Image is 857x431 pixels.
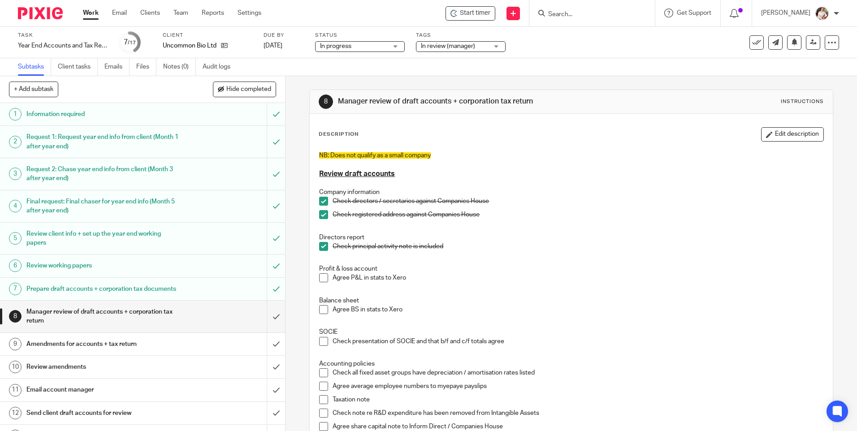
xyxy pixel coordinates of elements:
[18,41,108,50] div: Year End Accounts and Tax Return
[9,407,22,419] div: 12
[173,9,188,17] a: Team
[112,9,127,17] a: Email
[26,360,181,374] h1: Review amendments
[319,188,823,197] p: Company information
[9,136,22,148] div: 2
[18,58,51,76] a: Subtasks
[333,409,823,418] p: Check note re R&D expenditure has been removed from Intangible Assets
[421,43,475,49] span: In review (manager)
[319,131,359,138] p: Description
[781,98,824,105] div: Instructions
[26,130,181,153] h1: Request 1: Request year end info from client (Month 1 after year end)
[333,273,823,282] p: Agree P&L in stats to Xero
[26,227,181,250] h1: Review client info + set up the year end working papers
[460,9,490,18] span: Start timer
[26,259,181,272] h1: Review working papers
[319,233,823,242] p: Directors report
[9,82,58,97] button: + Add subtask
[333,382,823,391] p: Agree average employee numbers to myepaye payslips
[264,32,304,39] label: Due by
[26,305,181,328] h1: Manager review of draft accounts + corporation tax return
[333,210,823,219] p: Check registered address against Companies House
[416,32,506,39] label: Tags
[320,43,351,49] span: In progress
[446,6,495,21] div: Uncommon Bio Ltd - Year End Accounts and Tax Return
[26,108,181,121] h1: Information required
[26,337,181,351] h1: Amendments for accounts + tax return
[319,170,395,177] u: Review draft accounts
[26,383,181,397] h1: Email account manager
[333,422,823,431] p: Agree share capital note to Inform Direct / Companies House
[333,395,823,404] p: Taxation note
[213,82,276,97] button: Hide completed
[163,41,216,50] p: Uncommon Bio Ltd
[104,58,130,76] a: Emails
[128,40,136,45] small: /17
[319,328,823,336] p: SOCIE
[9,310,22,323] div: 8
[315,32,405,39] label: Status
[140,9,160,17] a: Clients
[761,9,810,17] p: [PERSON_NAME]
[124,37,136,47] div: 7
[333,242,823,251] p: Check principal activity note is included
[58,58,98,76] a: Client tasks
[9,384,22,397] div: 11
[333,337,823,346] p: Check presentation of SOCIE and that b/f and c/f totals agree
[815,6,829,21] img: Kayleigh%20Henson.jpeg
[9,200,22,212] div: 4
[238,9,261,17] a: Settings
[203,58,237,76] a: Audit logs
[9,338,22,350] div: 9
[9,108,22,121] div: 1
[136,58,156,76] a: Files
[26,282,181,296] h1: Prepare draft accounts + corporation tax documents
[9,361,22,373] div: 10
[9,168,22,180] div: 3
[333,368,823,377] p: Check all fixed asset groups have depreciation / amortisation rates listed
[264,43,282,49] span: [DATE]
[333,305,823,314] p: Agree BS in stats to Xero
[163,58,196,76] a: Notes (0)
[319,152,431,159] span: NB: Does not qualify as a small company
[319,264,823,273] p: Profit & loss account
[226,86,271,93] span: Hide completed
[9,259,22,272] div: 6
[761,127,824,142] button: Edit description
[319,359,823,368] p: Accounting policies
[202,9,224,17] a: Reports
[83,9,99,17] a: Work
[26,406,181,420] h1: Send client draft accounts for review
[333,197,823,206] p: Check directors / secretaries against Companies House
[18,7,63,19] img: Pixie
[319,296,823,305] p: Balance sheet
[26,195,181,218] h1: Final request: Final chaser for year end info (Month 5 after year end)
[677,10,711,16] span: Get Support
[338,97,590,106] h1: Manager review of draft accounts + corporation tax return
[319,95,333,109] div: 8
[18,32,108,39] label: Task
[547,11,628,19] input: Search
[9,283,22,295] div: 7
[163,32,252,39] label: Client
[26,163,181,185] h1: Request 2: Chase year end info from client (Month 3 after year end)
[9,232,22,245] div: 5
